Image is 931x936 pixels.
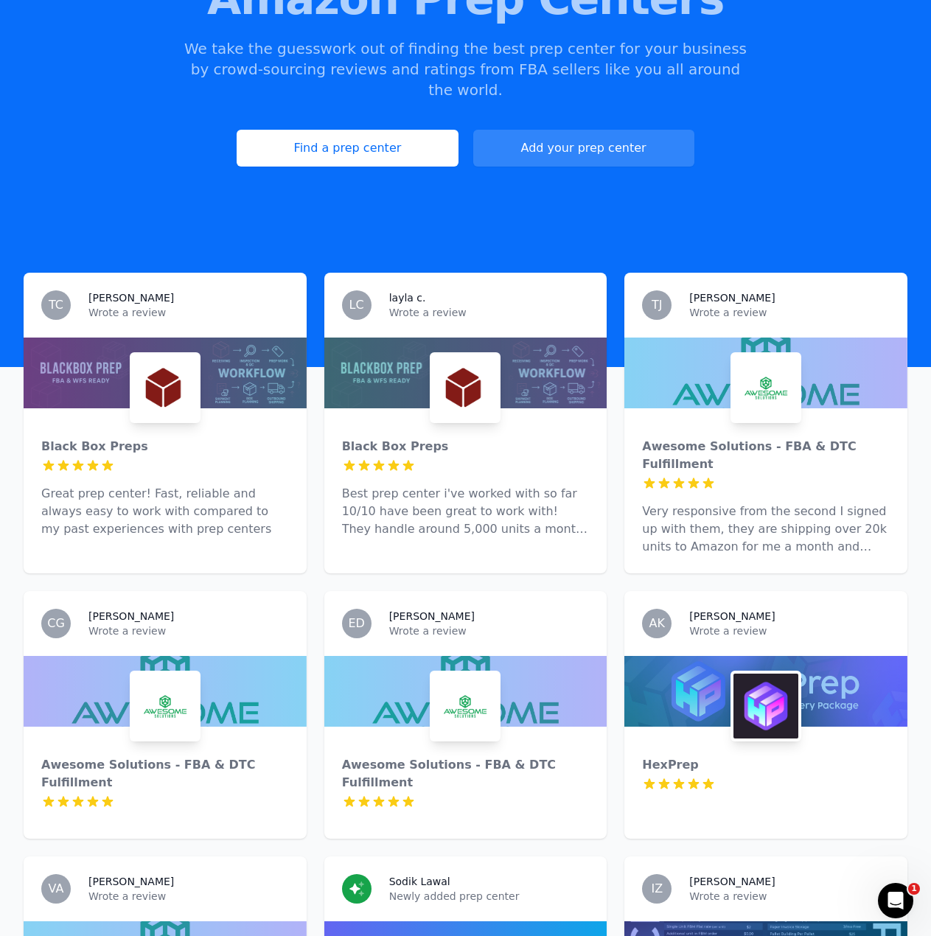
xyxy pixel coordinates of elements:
[342,438,590,455] div: Black Box Preps
[433,355,498,420] img: Black Box Preps
[642,503,890,556] p: Very responsive from the second I signed up with them, they are shipping over 20k units to Amazon...
[348,618,364,629] span: ED
[389,290,426,305] h3: layla c.
[389,624,590,638] p: Wrote a review
[689,624,890,638] p: Wrote a review
[642,756,890,774] div: HexPrep
[49,883,64,895] span: VA
[389,305,590,320] p: Wrote a review
[342,485,590,538] p: Best prep center i've worked with so far 10/10 have been great to work with! They handle around 5...
[624,273,907,573] a: TJ[PERSON_NAME]Wrote a reviewAwesome Solutions - FBA & DTC FulfillmentAwesome Solutions - FBA & D...
[88,305,289,320] p: Wrote a review
[342,756,590,792] div: Awesome Solutions - FBA & DTC Fulfillment
[689,874,775,889] h3: [PERSON_NAME]
[689,305,890,320] p: Wrote a review
[49,299,63,311] span: TC
[88,609,174,624] h3: [PERSON_NAME]
[733,355,798,420] img: Awesome Solutions - FBA & DTC Fulfillment
[88,874,174,889] h3: [PERSON_NAME]
[733,674,798,738] img: HexPrep
[324,591,607,839] a: ED[PERSON_NAME]Wrote a reviewAwesome Solutions - FBA & DTC FulfillmentAwesome Solutions - FBA & D...
[88,889,289,904] p: Wrote a review
[433,674,498,738] img: Awesome Solutions - FBA & DTC Fulfillment
[878,883,913,918] iframe: Intercom live chat
[183,38,749,100] p: We take the guesswork out of finding the best prep center for your business by crowd-sourcing rev...
[473,130,694,167] button: Add your prep center
[349,299,364,311] span: LC
[133,355,198,420] img: Black Box Preps
[389,889,590,904] p: Newly added prep center
[649,618,665,629] span: AK
[389,874,450,889] h3: Sodik Lawal
[689,290,775,305] h3: [PERSON_NAME]
[47,618,65,629] span: CG
[689,609,775,624] h3: [PERSON_NAME]
[908,883,920,895] span: 1
[24,591,307,839] a: CG[PERSON_NAME]Wrote a reviewAwesome Solutions - FBA & DTC FulfillmentAwesome Solutions - FBA & D...
[389,609,475,624] h3: [PERSON_NAME]
[88,624,289,638] p: Wrote a review
[689,889,890,904] p: Wrote a review
[41,438,289,455] div: Black Box Preps
[41,756,289,792] div: Awesome Solutions - FBA & DTC Fulfillment
[324,273,607,573] a: LClayla c.Wrote a reviewBlack Box PrepsBlack Box PrepsBest prep center i've worked with so far 10...
[88,290,174,305] h3: [PERSON_NAME]
[652,299,663,311] span: TJ
[642,438,890,473] div: Awesome Solutions - FBA & DTC Fulfillment
[133,674,198,738] img: Awesome Solutions - FBA & DTC Fulfillment
[24,273,307,573] a: TC[PERSON_NAME]Wrote a reviewBlack Box PrepsBlack Box PrepsGreat prep center! Fast, reliable and ...
[237,130,458,167] a: Find a prep center
[624,591,907,839] a: AK[PERSON_NAME]Wrote a reviewHexPrepHexPrep
[651,883,663,895] span: IZ
[41,485,289,538] p: Great prep center! Fast, reliable and always easy to work with compared to my past experiences wi...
